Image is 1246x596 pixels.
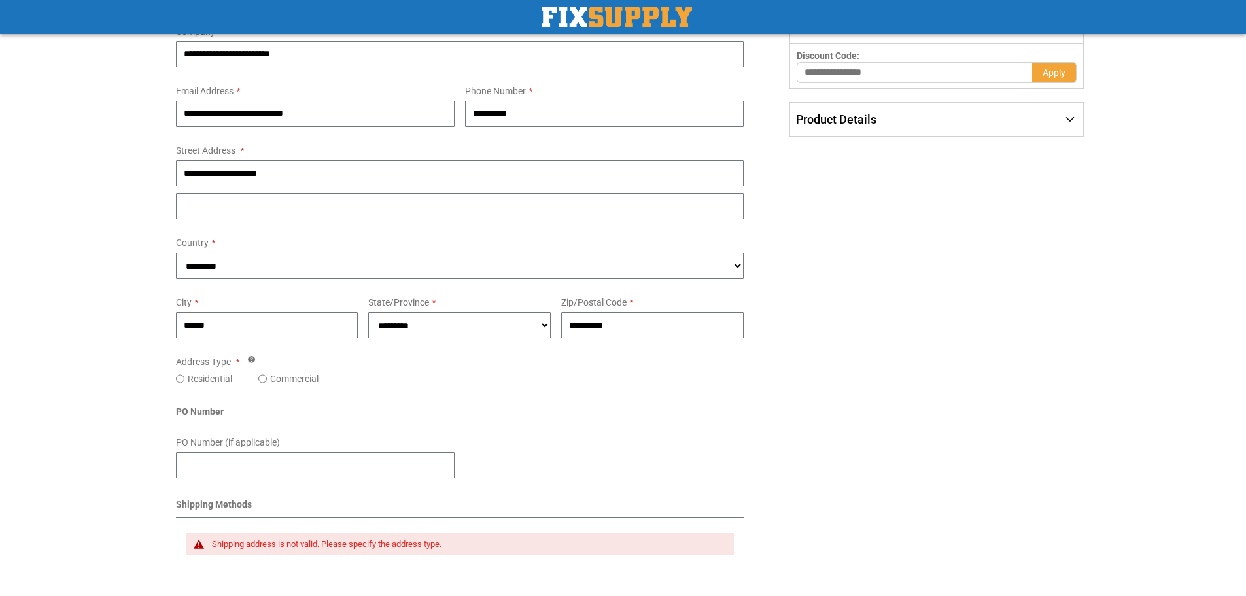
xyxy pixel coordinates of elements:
span: Email Address [176,86,234,96]
span: Street Address [176,145,235,156]
span: Discount Code: [797,50,859,61]
div: Shipping Methods [176,498,744,518]
label: Residential [188,372,232,385]
a: store logo [542,7,692,27]
span: Product Details [796,113,876,126]
span: Phone Number [465,86,526,96]
span: Country [176,237,209,248]
span: Zip/Postal Code [561,297,627,307]
span: Company [176,26,215,37]
span: PO Number (if applicable) [176,437,280,447]
div: PO Number [176,405,744,425]
button: Apply [1032,62,1077,83]
span: State/Province [368,297,429,307]
label: Commercial [270,372,319,385]
div: Shipping address is not valid. Please specify the address type. [212,539,721,550]
img: Fix Industrial Supply [542,7,692,27]
span: Apply [1043,67,1065,78]
span: Address Type [176,357,231,367]
span: City [176,297,192,307]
